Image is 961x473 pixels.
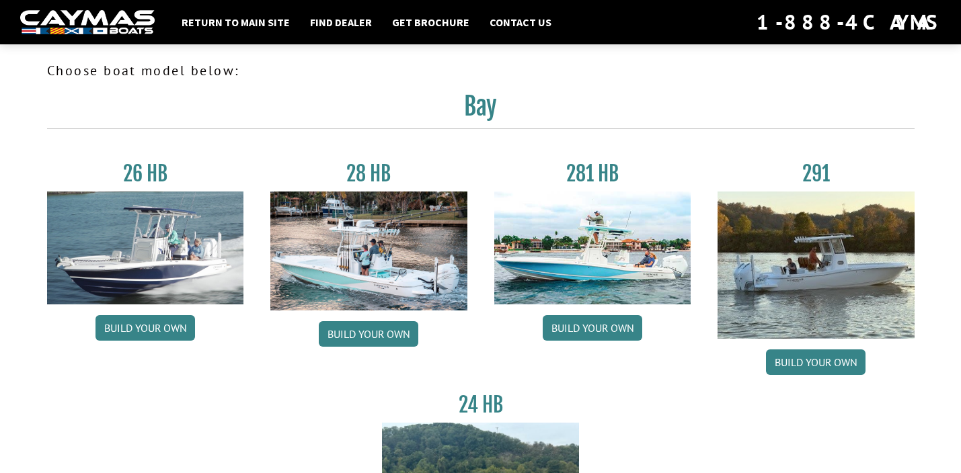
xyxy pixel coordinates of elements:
[494,161,691,186] h3: 281 HB
[483,13,558,31] a: Contact Us
[47,161,244,186] h3: 26 HB
[95,315,195,341] a: Build your own
[319,321,418,347] a: Build your own
[382,392,579,417] h3: 24 HB
[303,13,379,31] a: Find Dealer
[20,10,155,35] img: white-logo-c9c8dbefe5ff5ceceb0f0178aa75bf4bb51f6bca0971e226c86eb53dfe498488.png
[47,60,915,81] p: Choose boat model below:
[757,7,941,37] div: 1-888-4CAYMAS
[718,191,915,339] img: 291_Thumbnail.jpg
[543,315,642,341] a: Build your own
[385,13,476,31] a: Get Brochure
[47,91,915,129] h2: Bay
[718,161,915,186] h3: 291
[270,191,467,310] img: 28_hb_thumbnail_for_caymas_connect.jpg
[766,349,866,375] a: Build your own
[47,191,244,304] img: 26_new_photo_resized.jpg
[175,13,297,31] a: Return to main site
[270,161,467,186] h3: 28 HB
[494,191,691,304] img: 28-hb-twin.jpg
